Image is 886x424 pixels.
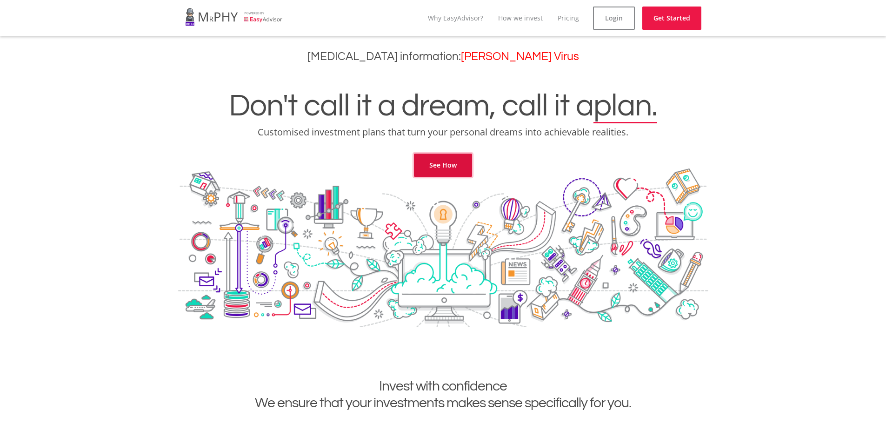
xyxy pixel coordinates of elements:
[558,13,579,22] a: Pricing
[185,378,701,411] h2: Invest with confidence We ensure that your investments makes sense specifically for you.
[642,7,701,30] a: Get Started
[428,13,483,22] a: Why EasyAdvisor?
[461,51,579,62] a: [PERSON_NAME] Virus
[7,126,879,139] p: Customised investment plans that turn your personal dreams into achievable realities.
[414,154,472,177] a: See How
[7,90,879,122] h1: Don't call it a dream, call it a
[593,90,657,122] span: plan.
[593,7,635,30] a: Login
[7,50,879,63] h3: [MEDICAL_DATA] information:
[498,13,543,22] a: How we invest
